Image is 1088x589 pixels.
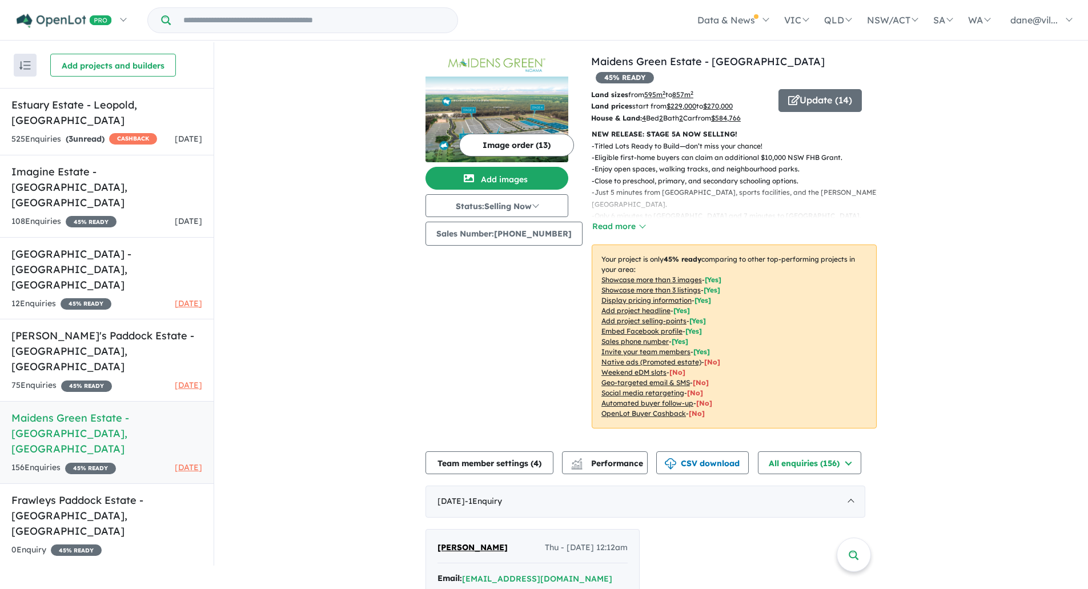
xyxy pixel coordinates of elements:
u: Invite your team members [601,347,690,356]
u: Embed Facebook profile [601,327,682,335]
u: 595 m [644,90,665,99]
div: 108 Enquir ies [11,215,117,229]
p: Your project is only comparing to other top-performing projects in your area: - - - - - - - - - -... [592,245,877,428]
img: sort.svg [19,61,31,70]
b: House & Land: [591,114,642,122]
span: 45 % READY [61,380,112,392]
p: from [591,89,770,101]
p: start from [591,101,770,112]
div: 75 Enquir ies [11,379,112,392]
b: Land prices [591,102,632,110]
span: [DATE] [175,462,202,472]
u: Social media retargeting [601,388,684,397]
u: Weekend eDM slots [601,368,667,376]
button: Status:Selling Now [425,194,568,217]
span: [ Yes ] [672,337,688,346]
span: dane@vil... [1010,14,1058,26]
u: Showcase more than 3 images [601,275,702,284]
span: [ Yes ] [694,296,711,304]
span: 45 % READY [65,463,116,474]
button: [EMAIL_ADDRESS][DOMAIN_NAME] [462,573,612,585]
button: Add projects and builders [50,54,176,77]
span: 4 [533,458,539,468]
span: to [665,90,693,99]
p: - Titled Lots Ready to Build—don’t miss your chance! [592,141,886,152]
button: Team member settings (4) [425,451,553,474]
span: [PERSON_NAME] [437,542,508,552]
sup: 2 [690,90,693,96]
u: 2 [659,114,663,122]
u: Geo-targeted email & SMS [601,378,690,387]
span: CASHBACK [109,133,157,145]
strong: Email: [437,573,462,583]
u: $ 229,000 [667,102,696,110]
img: Openlot PRO Logo White [17,14,112,28]
span: Thu - [DATE] 12:12am [545,541,628,555]
p: NEW RELEASE: STAGE 5A NOW SELLING! [592,129,877,140]
u: 2 [679,114,683,122]
span: Performance [573,458,643,468]
button: Update (14) [778,89,862,112]
span: [DATE] [175,298,202,308]
span: [No] [689,409,705,418]
u: $ 584,766 [711,114,741,122]
span: [No] [693,378,709,387]
div: 156 Enquir ies [11,461,116,475]
u: 4 [642,114,646,122]
span: [No] [704,358,720,366]
img: line-chart.svg [572,458,582,464]
p: - Only 6 minutes to [GEOGRAPHIC_DATA] and 7 minutes to [GEOGRAPHIC_DATA]. [592,210,886,222]
h5: [GEOGRAPHIC_DATA] - [GEOGRAPHIC_DATA] , [GEOGRAPHIC_DATA] [11,246,202,293]
u: OpenLot Buyer Cashback [601,409,686,418]
span: [ Yes ] [704,286,720,294]
b: Land sizes [591,90,628,99]
button: Read more [592,220,645,233]
button: Performance [562,451,648,474]
u: Automated buyer follow-up [601,399,693,407]
a: [PERSON_NAME] [437,541,508,555]
a: Maidens Green Estate - [GEOGRAPHIC_DATA] [591,55,825,68]
p: - Eligible first-home buyers can claim an additional $10,000 NSW FHB Grant. [592,152,886,163]
u: $ 270,000 [703,102,733,110]
u: Add project selling-points [601,316,686,325]
span: [No] [669,368,685,376]
span: 3 [69,134,73,144]
span: 45 % READY [51,544,102,556]
p: Bed Bath Car from [591,113,770,124]
u: 857 m [672,90,693,99]
button: Sales Number:[PHONE_NUMBER] [425,222,583,246]
div: [DATE] [425,486,865,518]
div: 0 Enquir y [11,543,102,557]
button: Image order (13) [459,134,574,157]
strong: ( unread) [66,134,105,144]
span: - 1 Enquir y [465,496,502,506]
img: download icon [665,458,676,470]
span: [ Yes ] [673,306,690,315]
span: [DATE] [175,216,202,226]
span: 45 % READY [596,72,654,83]
u: Showcase more than 3 listings [601,286,701,294]
h5: Imagine Estate - [GEOGRAPHIC_DATA] , [GEOGRAPHIC_DATA] [11,164,202,210]
p: - Enjoy open spaces, walking tracks, and neighbourhood parks. [592,163,886,175]
span: [No] [696,399,712,407]
img: Maidens Green Estate - Moama [425,77,568,162]
span: [DATE] [175,134,202,144]
span: 45 % READY [66,216,117,227]
button: Add images [425,167,568,190]
u: Sales phone number [601,337,669,346]
a: Maidens Green Estate - Moama LogoMaidens Green Estate - Moama [425,54,568,162]
h5: Maidens Green Estate - [GEOGRAPHIC_DATA] , [GEOGRAPHIC_DATA] [11,410,202,456]
span: [DATE] [175,380,202,390]
span: [ Yes ] [689,316,706,325]
span: [ Yes ] [693,347,710,356]
b: 45 % ready [664,255,701,263]
img: bar-chart.svg [571,462,583,469]
span: 45 % READY [61,298,111,310]
sup: 2 [663,90,665,96]
h5: Estuary Estate - Leopold , [GEOGRAPHIC_DATA] [11,97,202,128]
p: - Close to preschool, primary, and secondary schooling options. [592,175,886,187]
div: 12 Enquir ies [11,297,111,311]
div: 525 Enquir ies [11,133,157,146]
img: Maidens Green Estate - Moama Logo [430,58,564,72]
span: [No] [687,388,703,397]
